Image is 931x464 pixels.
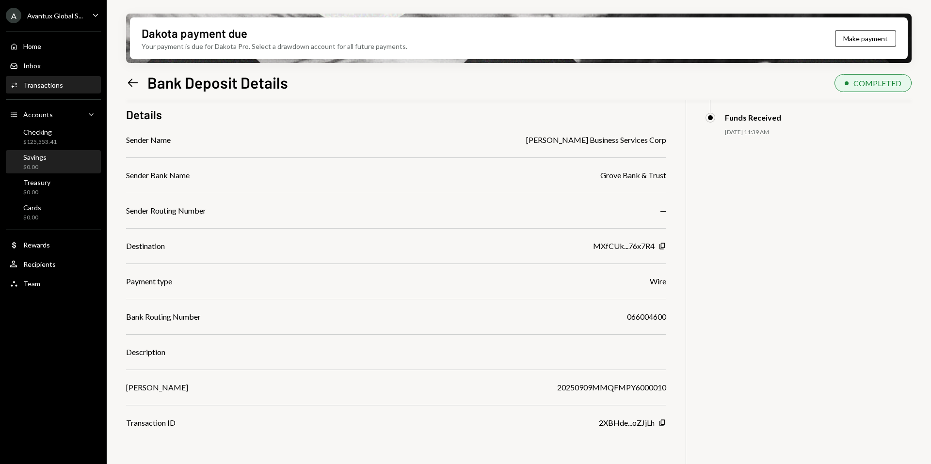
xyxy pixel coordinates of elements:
div: Destination [126,240,165,252]
div: MXfCUk...76x7R4 [593,240,655,252]
a: Treasury$0.00 [6,175,101,199]
div: $125,553.41 [23,138,57,146]
div: Payment type [126,276,172,287]
a: Inbox [6,57,101,74]
div: Transactions [23,81,63,89]
div: 2XBHde...oZJjLh [599,417,655,429]
div: — [660,205,666,217]
div: Bank Routing Number [126,311,201,323]
div: 066004600 [627,311,666,323]
div: Accounts [23,110,53,119]
a: Transactions [6,76,101,93]
div: Sender Bank Name [126,170,190,181]
div: Sender Routing Number [126,205,206,217]
div: Funds Received [725,113,781,122]
a: Recipients [6,255,101,273]
div: [PERSON_NAME] [126,382,188,393]
div: Avantux Global S... [27,12,83,20]
div: Recipients [23,260,56,268]
a: Savings$0.00 [6,150,101,173]
div: $0.00 [23,163,47,171]
div: Treasury [23,178,50,186]
a: Cards$0.00 [6,201,101,224]
div: Cards [23,203,41,212]
div: [DATE] 11:39 AM [725,128,912,137]
div: A [6,8,21,23]
a: Accounts [6,106,101,123]
div: Grove Bank & Trust [600,170,666,181]
div: Sender Name [126,134,171,146]
div: Home [23,42,41,50]
h3: Details [126,107,162,123]
div: Transaction ID [126,417,176,429]
div: Checking [23,128,57,136]
a: Team [6,275,101,292]
div: Inbox [23,62,41,70]
div: Description [126,346,165,358]
button: Make payment [835,30,896,47]
div: COMPLETED [853,78,901,88]
div: Wire [650,276,666,287]
a: Home [6,37,101,55]
div: Team [23,279,40,288]
div: Dakota payment due [142,25,247,41]
div: Savings [23,153,47,161]
a: Rewards [6,236,101,253]
div: [PERSON_NAME] Business Services Corp [526,134,666,146]
h1: Bank Deposit Details [147,73,288,92]
div: Rewards [23,241,50,249]
div: Your payment is due for Dakota Pro. Select a drawdown account for all future payments. [142,41,407,51]
div: 20250909MMQFMPY6000010 [557,382,666,393]
div: $0.00 [23,214,41,222]
a: Checking$125,553.41 [6,125,101,148]
div: $0.00 [23,188,50,197]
